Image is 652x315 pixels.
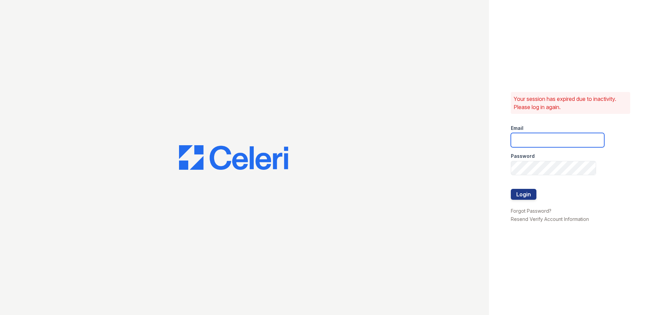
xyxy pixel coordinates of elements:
p: Your session has expired due to inactivity. Please log in again. [514,95,627,111]
a: Forgot Password? [511,208,551,214]
a: Resend Verify Account Information [511,216,589,222]
button: Login [511,189,536,200]
label: Password [511,153,535,160]
img: CE_Logo_Blue-a8612792a0a2168367f1c8372b55b34899dd931a85d93a1a3d3e32e68fde9ad4.png [179,145,288,170]
label: Email [511,125,523,132]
